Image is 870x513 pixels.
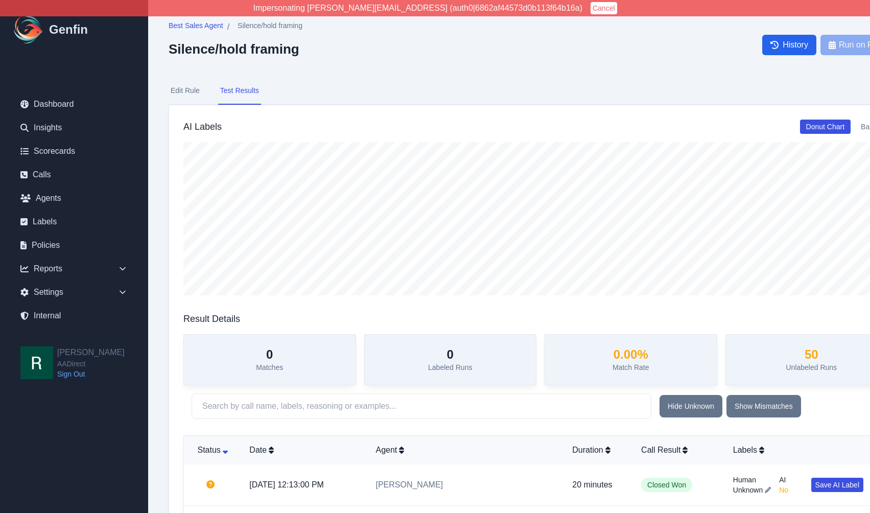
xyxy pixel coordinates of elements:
h3: 0 [428,347,472,362]
p: Unlabeled Runs [786,362,837,372]
span: History [783,39,808,51]
a: Agents [12,188,136,208]
button: Cancel [591,2,617,14]
img: Rob Kwok [20,346,53,379]
h3: Result Details [183,312,240,326]
a: Policies [12,235,136,255]
div: Settings [12,282,136,302]
a: History [762,35,816,55]
span: AADirect [57,359,125,369]
button: Show Mismatches [726,395,801,417]
p: Labeled Runs [428,362,472,372]
button: Save AI Label [811,478,863,492]
h2: [PERSON_NAME] [57,346,125,359]
h3: 0.00 % [613,347,649,362]
a: Best Sales Agent [169,20,223,33]
h1: Genfin [49,21,88,38]
span: Best Sales Agent [169,20,223,31]
p: 20 minutes [572,479,625,491]
a: Dashboard [12,94,136,114]
span: Save AI Label [815,480,859,490]
a: Scorecards [12,141,136,161]
div: Date [249,444,359,456]
div: Labels [733,444,863,456]
div: Reports [12,259,136,279]
a: [DATE] 12:13:00 PM [249,480,324,489]
button: Test Results [218,77,261,105]
a: Internal [12,306,136,326]
a: Insights [12,118,136,138]
span: No [779,485,788,495]
span: AI [779,475,788,485]
div: Duration [572,444,625,456]
h2: Silence/hold framing [169,41,302,57]
span: Human [733,475,771,485]
button: Donut Chart [800,120,851,134]
img: Logo [12,13,45,46]
a: Calls [12,165,136,185]
a: [PERSON_NAME] [375,480,443,489]
button: Hide Unknown [660,395,722,417]
div: Status [192,444,233,456]
div: Agent [375,444,556,456]
h3: 50 [786,347,837,362]
input: Search by call name, labels, reasoning or examples... [192,393,651,419]
p: Match Rate [613,362,649,372]
div: Call Result [641,444,717,456]
span: Unknown [733,485,763,495]
h3: AI Labels [183,120,222,134]
span: Silence/hold framing [238,20,302,31]
h3: 0 [256,347,283,362]
span: / [227,21,229,33]
p: Matches [256,362,283,372]
span: Closed Won [641,478,692,492]
a: Sign Out [57,369,125,379]
a: Labels [12,212,136,232]
button: Edit Rule [169,77,202,105]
